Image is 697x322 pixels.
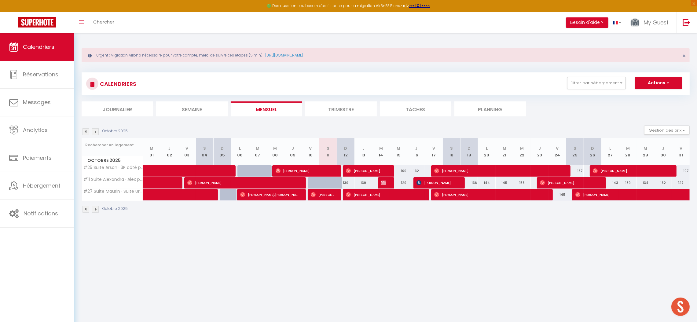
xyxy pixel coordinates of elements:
[478,177,496,188] div: 144
[150,145,153,151] abbr: M
[644,126,690,135] button: Gestion des prix
[362,145,364,151] abbr: L
[584,138,601,165] th: 26
[654,177,672,188] div: 132
[682,53,686,59] button: Close
[83,177,144,182] span: #11 Suite Alexandra · Alex parking terrasse 5mins Mer clim 2 chbres Wifi
[609,145,611,151] abbr: L
[434,165,564,177] span: [PERSON_NAME]
[496,138,513,165] th: 21
[672,165,690,177] div: 107
[637,138,655,165] th: 29
[460,138,478,165] th: 19
[432,145,435,151] abbr: V
[372,138,390,165] th: 14
[143,138,161,165] th: 01
[486,145,488,151] abbr: L
[513,177,531,188] div: 153
[556,145,559,151] abbr: V
[354,177,372,188] div: 139
[221,145,224,151] abbr: D
[630,17,640,28] img: ...
[276,165,335,177] span: [PERSON_NAME]
[302,138,319,165] th: 10
[637,177,655,188] div: 134
[434,189,546,200] span: [PERSON_NAME]
[83,189,144,194] span: #27 Suite Maurin · Suite Urbaine Clim 2chbres 10mins Mer & [GEOGRAPHIC_DATA]
[344,145,347,151] abbr: D
[23,154,52,162] span: Paiements
[23,43,54,51] span: Calendriers
[460,177,478,188] div: 136
[390,165,408,177] div: 109
[231,101,302,116] li: Mensuel
[23,126,48,134] span: Analytics
[18,17,56,27] img: Super Booking
[82,101,153,116] li: Journalier
[683,19,690,26] img: logout
[82,156,143,165] span: Octobre 2025
[98,77,136,91] h3: CALENDRIERS
[239,145,241,151] abbr: L
[93,19,114,25] span: Chercher
[390,177,408,188] div: 129
[454,101,526,116] li: Planning
[102,128,128,134] p: Octobre 2025
[672,138,690,165] th: 31
[380,101,451,116] li: Tâches
[566,17,608,28] button: Besoin d'aide ?
[89,12,119,33] a: Chercher
[213,138,231,165] th: 05
[284,138,302,165] th: 09
[682,52,686,60] span: ×
[601,177,619,188] div: 143
[540,177,599,188] span: [PERSON_NAME]
[635,77,682,89] button: Actions
[425,138,443,165] th: 17
[354,138,372,165] th: 13
[23,71,58,78] span: Réservations
[24,210,58,217] span: Notifications
[478,138,496,165] th: 20
[591,145,594,151] abbr: D
[409,3,430,8] a: >>> ICI <<<<
[513,138,531,165] th: 22
[23,98,51,106] span: Messages
[407,165,425,177] div: 132
[567,77,626,89] button: Filtrer par hébergement
[520,145,524,151] abbr: M
[397,145,400,151] abbr: M
[319,138,337,165] th: 11
[671,298,690,316] div: Ouvrir le chat
[468,145,471,151] abbr: D
[644,145,647,151] abbr: M
[160,138,178,165] th: 02
[187,177,299,188] span: [PERSON_NAME]
[538,145,541,151] abbr: J
[311,189,334,200] span: [PERSON_NAME]
[566,165,584,177] div: 137
[309,145,312,151] abbr: V
[566,138,584,165] th: 25
[346,189,423,200] span: [PERSON_NAME]
[443,138,460,165] th: 18
[240,189,299,200] span: [PERSON_NAME],[PERSON_NAME]
[231,138,249,165] th: 06
[23,182,61,189] span: Hébergement
[83,165,144,170] span: #25 Suite Arson · 3P côté port 5min du [GEOGRAPHIC_DATA]/ Balcon, Clim&WIFI
[82,48,690,62] div: Urgent : Migration Airbnb nécessaire pour votre compte, merci de suivre ces étapes (5 min) -
[644,19,669,26] span: My Guest
[662,145,664,151] abbr: J
[381,177,387,188] span: Kaiser Revision clim ([PERSON_NAME])
[601,138,619,165] th: 27
[305,101,377,116] li: Trimestre
[548,189,566,200] div: 145
[626,12,676,33] a: ... My Guest
[680,145,682,151] abbr: V
[273,145,277,151] abbr: M
[416,177,458,188] span: [PERSON_NAME]
[654,138,672,165] th: 30
[249,138,266,165] th: 07
[415,145,417,151] abbr: J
